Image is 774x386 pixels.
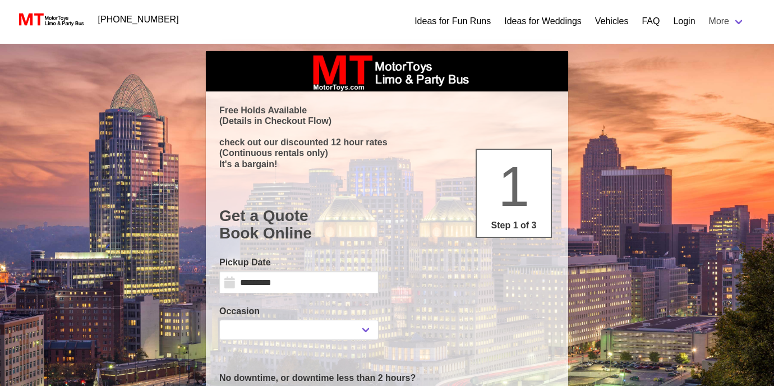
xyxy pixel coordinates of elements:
[303,51,471,91] img: box_logo_brand.jpeg
[16,12,85,27] img: MotorToys Logo
[219,105,555,116] p: Free Holds Available
[481,219,546,232] p: Step 1 of 3
[219,148,555,158] p: (Continuous rentals only)
[219,207,555,242] h1: Get a Quote Book Online
[414,15,491,28] a: Ideas for Fun Runs
[498,155,529,218] span: 1
[219,137,555,148] p: check out our discounted 12 hour rates
[219,116,555,126] p: (Details in Checkout Flow)
[595,15,629,28] a: Vehicles
[702,10,752,33] a: More
[504,15,582,28] a: Ideas for Weddings
[219,371,555,385] p: No downtime, or downtime less than 2 hours?
[219,256,379,269] label: Pickup Date
[91,8,186,31] a: [PHONE_NUMBER]
[219,159,555,169] p: It's a bargain!
[219,305,379,318] label: Occasion
[642,15,660,28] a: FAQ
[673,15,695,28] a: Login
